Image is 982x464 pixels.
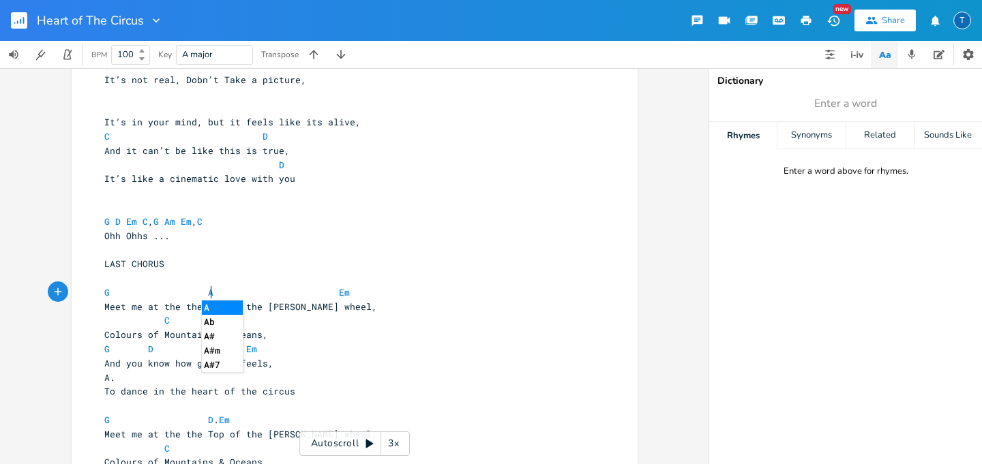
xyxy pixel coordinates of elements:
[279,159,284,171] span: D
[104,371,115,384] span: A.
[104,230,170,242] span: Ohh Ohhs ...
[104,343,110,355] span: G
[115,215,121,228] span: D
[37,14,144,27] span: Heart of The Circus
[91,51,107,59] div: BPM
[104,385,295,397] span: To dance in the heart of the circus
[182,48,213,61] span: A major
[104,130,110,142] span: C
[261,50,299,59] div: Transpose
[104,258,164,270] span: LAST CHORUS
[208,286,213,298] span: A
[202,358,243,372] li: A#7
[104,74,306,86] span: It’s not real, Dobn't Take a picture,
[126,215,137,228] span: Em
[882,14,905,27] div: Share
[709,122,777,149] div: Rhymes
[153,215,159,228] span: G
[339,286,350,298] span: Em
[953,5,971,36] button: T
[104,357,273,369] span: And you know how good it feels,
[202,343,243,358] li: A#m
[846,122,914,149] div: Related
[104,328,268,341] span: Colours of Mountains & Oceans,
[854,10,916,31] button: Share
[202,300,243,315] li: A
[104,414,110,426] span: G
[104,414,235,426] span: .
[104,172,295,185] span: It’s like a cinematic love with you
[143,215,148,228] span: C
[833,4,851,14] div: New
[148,343,153,355] span: D
[202,329,243,343] li: A#
[219,414,230,426] span: Em
[820,8,847,33] button: New
[181,215,192,228] span: Em
[381,431,406,456] div: 3x
[953,12,971,29] div: The Killing Tide
[197,215,203,228] span: C
[104,428,377,440] span: Meet me at the the Top of the [PERSON_NAME] wheel,
[914,122,982,149] div: Sounds Like
[104,144,290,157] span: And it can’t be like this is true,
[299,431,410,456] div: Autoscroll
[246,343,257,355] span: Em
[104,215,110,228] span: G
[104,116,361,128] span: It’s in your mind, but it feels like its alive,
[104,286,110,298] span: G
[164,215,175,228] span: Am
[164,442,170,454] span: C
[202,315,243,329] li: Ab
[263,130,268,142] span: D
[777,122,845,149] div: Synonyms
[208,414,213,426] span: D
[158,50,172,59] div: Key
[104,300,377,313] span: Meet me at the the Top of the [PERSON_NAME] wheel,
[814,96,877,112] span: Enter a word
[164,314,170,326] span: C
[104,215,208,228] span: , ,
[717,76,974,86] div: Dictionary
[784,166,908,177] div: Enter a word above for rhymes.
